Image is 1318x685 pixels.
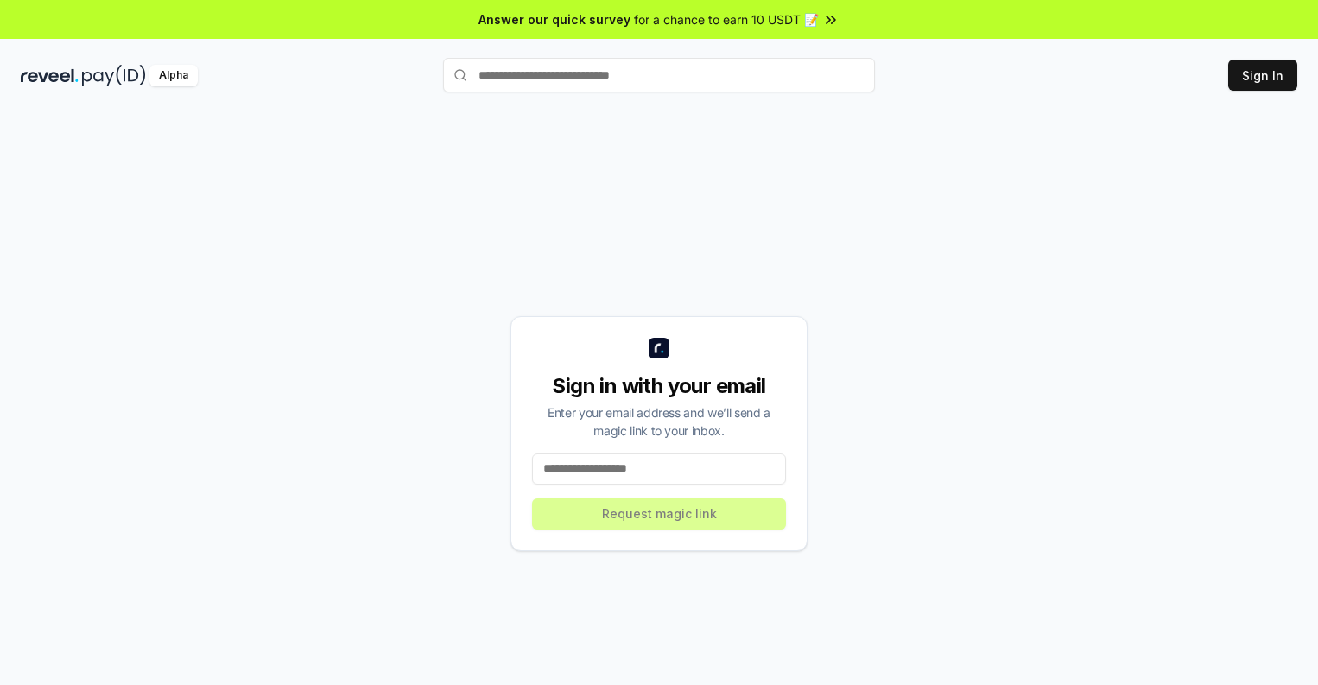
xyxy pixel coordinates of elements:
[649,338,669,358] img: logo_small
[532,403,786,440] div: Enter your email address and we’ll send a magic link to your inbox.
[149,65,198,86] div: Alpha
[82,65,146,86] img: pay_id
[532,372,786,400] div: Sign in with your email
[21,65,79,86] img: reveel_dark
[634,10,819,29] span: for a chance to earn 10 USDT 📝
[478,10,630,29] span: Answer our quick survey
[1228,60,1297,91] button: Sign In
